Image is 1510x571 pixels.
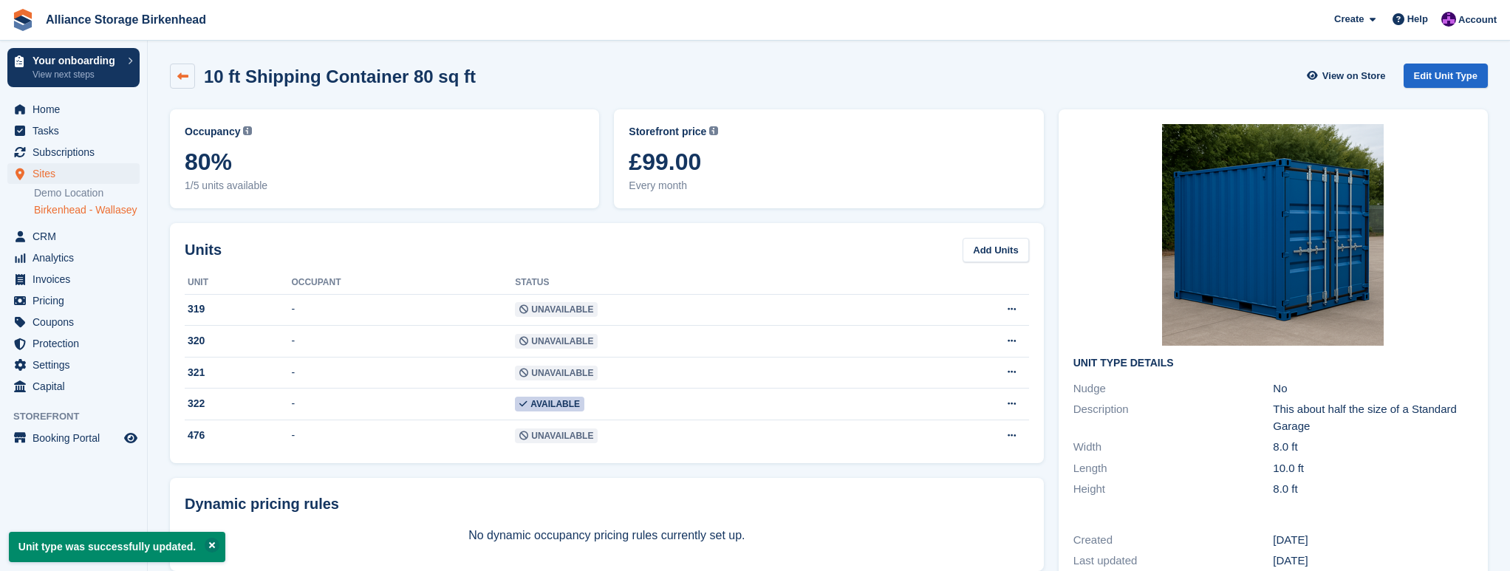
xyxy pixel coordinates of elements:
th: Unit [185,271,291,295]
span: Sites [33,163,121,184]
span: Settings [33,355,121,375]
span: £99.00 [629,148,1028,175]
div: Nudge [1073,380,1274,397]
h2: 10 ft Shipping Container 80 sq ft [204,66,476,86]
a: menu [7,163,140,184]
span: Occupancy [185,124,240,140]
div: 322 [185,396,291,411]
div: Last updated [1073,553,1274,570]
span: Protection [33,333,121,354]
img: stora-icon-8386f47178a22dfd0bd8f6a31ec36ba5ce8667c1dd55bd0f319d3a0aa187defe.svg [12,9,34,31]
div: Dynamic pricing rules [185,493,1029,515]
a: menu [7,247,140,268]
a: menu [7,142,140,163]
p: Your onboarding [33,55,120,66]
a: menu [7,226,140,247]
h2: Units [185,239,222,261]
div: Length [1073,460,1274,477]
th: Status [515,271,889,295]
div: [DATE] [1273,553,1473,570]
span: Storefront [13,409,147,424]
div: Description [1073,401,1274,434]
a: menu [7,355,140,375]
div: 319 [185,301,291,317]
td: - [291,326,515,358]
span: Pricing [33,290,121,311]
a: menu [7,290,140,311]
span: Analytics [33,247,121,268]
span: Capital [33,376,121,397]
img: Romilly Norton [1441,12,1456,27]
a: Edit Unit Type [1404,64,1488,88]
span: Unavailable [515,302,598,317]
a: menu [7,376,140,397]
td: - [291,420,515,451]
div: [DATE] [1273,532,1473,549]
a: Preview store [122,429,140,447]
span: View on Store [1322,69,1386,83]
span: Account [1458,13,1497,27]
a: menu [7,312,140,332]
span: Unavailable [515,366,598,380]
th: Occupant [291,271,515,295]
div: 10.0 ft [1273,460,1473,477]
p: Unit type was successfully updated. [9,532,225,562]
a: Add Units [963,238,1028,262]
span: Unavailable [515,334,598,349]
img: ChatGPT%20Image%20Jul%204,%202025,%2004_12_25%20PM.png [1162,124,1384,346]
div: Width [1073,439,1274,456]
div: Height [1073,481,1274,498]
span: CRM [33,226,121,247]
h2: Unit Type details [1073,358,1473,369]
div: 321 [185,365,291,380]
span: Storefront price [629,124,706,140]
span: Every month [629,178,1028,194]
div: Created [1073,532,1274,549]
a: menu [7,269,140,290]
a: Your onboarding View next steps [7,48,140,87]
span: Unavailable [515,428,598,443]
div: 476 [185,428,291,443]
a: Birkenhead - Wallasey [34,203,140,217]
span: Tasks [33,120,121,141]
p: No dynamic occupancy pricing rules currently set up. [185,527,1029,544]
img: icon-info-grey-7440780725fd019a000dd9b08b2336e03edf1995a4989e88bcd33f0948082b44.svg [243,126,252,135]
a: Demo Location [34,186,140,200]
a: menu [7,99,140,120]
div: 8.0 ft [1273,439,1473,456]
span: Invoices [33,269,121,290]
span: Help [1407,12,1428,27]
span: Create [1334,12,1364,27]
div: 320 [185,333,291,349]
span: 80% [185,148,584,175]
a: menu [7,120,140,141]
span: 1/5 units available [185,178,584,194]
td: - [291,294,515,326]
a: menu [7,428,140,448]
span: Home [33,99,121,120]
span: Available [515,397,584,411]
span: Subscriptions [33,142,121,163]
div: 8.0 ft [1273,481,1473,498]
div: No [1273,380,1473,397]
img: icon-info-grey-7440780725fd019a000dd9b08b2336e03edf1995a4989e88bcd33f0948082b44.svg [709,126,718,135]
td: - [291,357,515,389]
span: Booking Portal [33,428,121,448]
td: - [291,389,515,420]
a: View on Store [1305,64,1392,88]
span: Coupons [33,312,121,332]
a: Alliance Storage Birkenhead [40,7,212,32]
div: This about half the size of a Standard Garage [1273,401,1473,434]
a: menu [7,333,140,354]
p: View next steps [33,68,120,81]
